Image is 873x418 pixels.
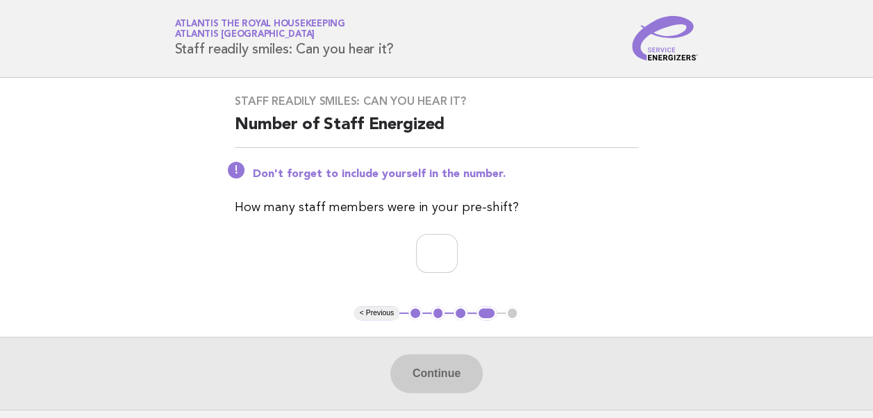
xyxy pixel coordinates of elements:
[235,114,638,148] h2: Number of Staff Energized
[175,20,394,56] h1: Staff readily smiles: Can you hear it?
[175,31,315,40] span: Atlantis [GEOGRAPHIC_DATA]
[431,306,445,320] button: 2
[476,306,497,320] button: 4
[175,19,345,39] a: Atlantis the Royal HousekeepingAtlantis [GEOGRAPHIC_DATA]
[253,167,638,181] p: Don't forget to include yourself in the number.
[408,306,422,320] button: 1
[632,16,699,60] img: Service Energizers
[354,306,399,320] button: < Previous
[235,198,638,217] p: How many staff members were in your pre-shift?
[454,306,467,320] button: 3
[235,94,638,108] h3: Staff readily smiles: Can you hear it?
